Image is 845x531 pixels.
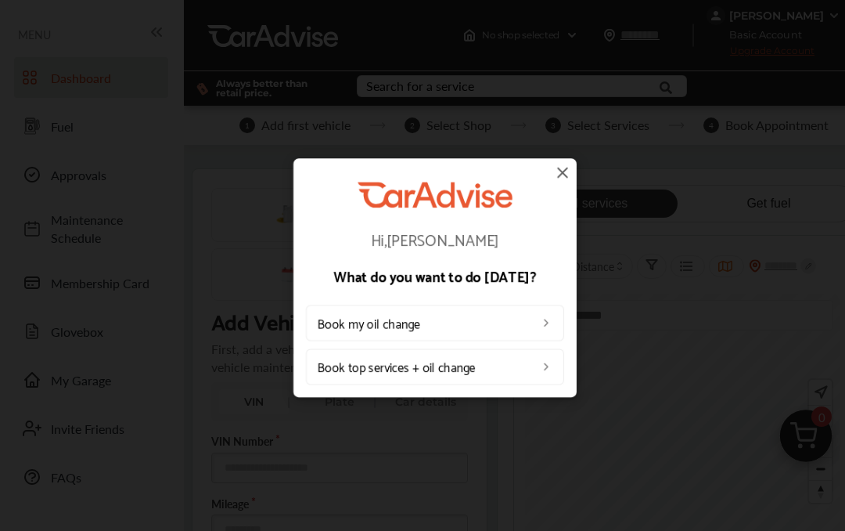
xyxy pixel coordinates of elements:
[306,232,564,247] p: Hi, [PERSON_NAME]
[358,182,512,208] img: CarAdvise Logo
[540,317,552,330] img: left_arrow_icon.0f472efe.svg
[553,163,572,182] img: close-icon.a004319c.svg
[306,305,564,341] a: Book my oil change
[306,349,564,385] a: Book top services + oil change
[540,361,552,374] img: left_arrow_icon.0f472efe.svg
[306,269,564,284] p: What do you want to do [DATE]?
